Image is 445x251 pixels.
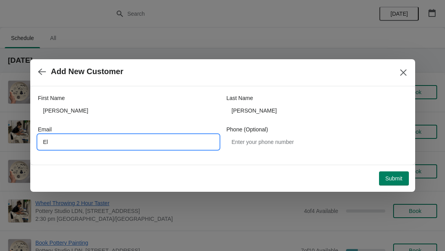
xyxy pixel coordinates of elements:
[385,175,403,182] span: Submit
[396,65,410,80] button: Close
[227,94,253,102] label: Last Name
[379,171,409,186] button: Submit
[38,135,219,149] input: Enter your email
[227,135,407,149] input: Enter your phone number
[227,125,268,133] label: Phone (Optional)
[227,104,407,118] input: Smith
[38,94,65,102] label: First Name
[38,125,52,133] label: Email
[51,67,123,76] h2: Add New Customer
[38,104,219,118] input: John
